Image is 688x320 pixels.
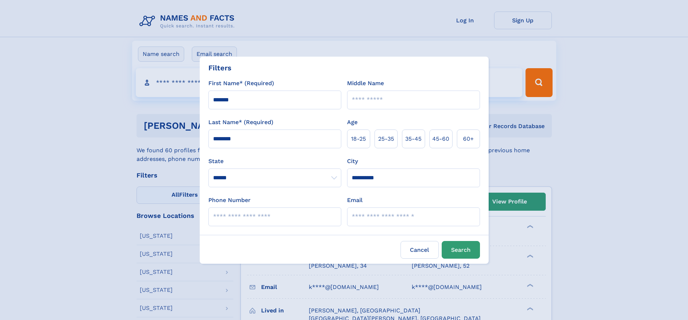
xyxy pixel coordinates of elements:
[347,79,384,88] label: Middle Name
[208,157,341,166] label: State
[401,241,439,259] label: Cancel
[405,135,421,143] span: 35‑45
[347,157,358,166] label: City
[208,62,232,73] div: Filters
[208,79,274,88] label: First Name* (Required)
[347,196,363,205] label: Email
[432,135,449,143] span: 45‑60
[463,135,474,143] span: 60+
[378,135,394,143] span: 25‑35
[351,135,366,143] span: 18‑25
[347,118,358,127] label: Age
[442,241,480,259] button: Search
[208,196,251,205] label: Phone Number
[208,118,273,127] label: Last Name* (Required)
